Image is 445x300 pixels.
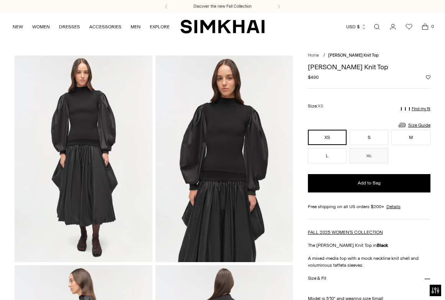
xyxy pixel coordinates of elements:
a: DRESSES [59,18,80,35]
a: EXPLORE [150,18,170,35]
img: Jackie Taffeta Knit Top [15,55,152,262]
button: XL [350,148,388,163]
a: Open search modal [369,19,384,34]
p: A mixed-media top with a mock neckline knit shell and voluminous taffeta sleeves. [308,255,430,269]
strong: Black [377,243,388,248]
button: L [308,148,347,163]
div: Free shipping on all US orders $200+ [308,203,430,210]
h1: [PERSON_NAME] Knit Top [308,64,430,70]
nav: breadcrumbs [308,52,430,59]
a: WOMEN [32,18,50,35]
a: MEN [131,18,141,35]
a: Open cart modal [417,19,433,34]
span: $490 [308,74,319,81]
a: NEW [13,18,23,35]
a: Go to the account page [385,19,401,34]
span: 0 [429,23,436,30]
button: Add to Bag [308,174,430,192]
a: Size Guide [398,120,430,130]
a: ACCESSORIES [89,18,121,35]
a: FALL 2025 WOMEN'S COLLECTION [308,230,383,235]
p: The [PERSON_NAME] Knit Top in [308,242,430,249]
button: Add to Wishlist [426,75,430,80]
img: Jackie Taffeta Knit Top [155,55,293,262]
a: Wishlist [401,19,417,34]
span: Add to Bag [358,180,381,186]
span: [PERSON_NAME] Knit Top [328,53,379,58]
button: M [391,130,430,145]
label: Size: [308,103,323,110]
span: XS [318,104,323,109]
a: Home [308,53,319,58]
iframe: Sign Up via Text for Offers [6,271,77,294]
a: SIMKHAI [180,19,265,34]
button: USD $ [346,18,366,35]
h3: Size & Fit [308,276,326,281]
a: Details [386,203,401,210]
button: S [350,130,388,145]
button: XS [308,130,347,145]
a: Discover the new Fall Collection [193,3,252,10]
button: Size & Fit [308,269,430,288]
div: / [323,52,325,59]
